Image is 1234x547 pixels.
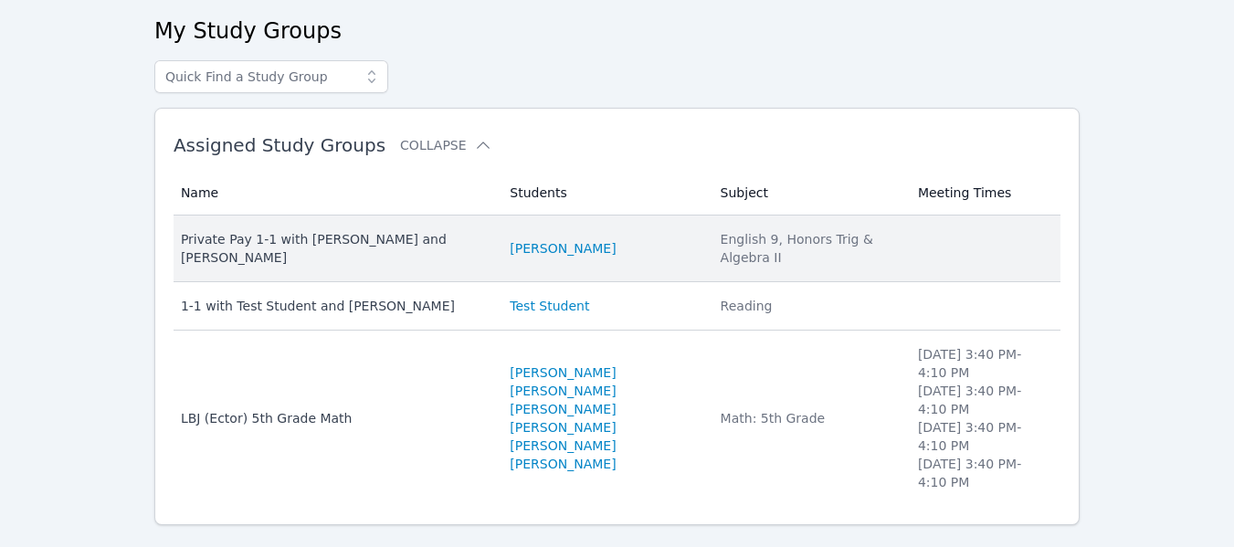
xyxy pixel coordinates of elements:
div: Reading [721,297,896,315]
button: Collapse [400,136,491,154]
div: LBJ (Ector) 5th Grade Math [181,409,488,427]
th: Name [174,171,499,216]
tr: 1-1 with Test Student and [PERSON_NAME]Test StudentReading [174,282,1060,331]
div: Private Pay 1-1 with [PERSON_NAME] and [PERSON_NAME] [181,230,488,267]
a: [PERSON_NAME] [510,455,616,473]
a: [PERSON_NAME] [510,418,616,437]
span: Assigned Study Groups [174,134,385,156]
a: [PERSON_NAME] [510,239,616,258]
input: Quick Find a Study Group [154,60,388,93]
li: [DATE] 3:40 PM - 4:10 PM [918,455,1049,491]
th: Subject [710,171,907,216]
th: Meeting Times [907,171,1060,216]
a: [PERSON_NAME] [510,363,616,382]
div: 1-1 with Test Student and [PERSON_NAME] [181,297,488,315]
div: Math: 5th Grade [721,409,896,427]
a: Test Student [510,297,589,315]
tr: Private Pay 1-1 with [PERSON_NAME] and [PERSON_NAME][PERSON_NAME]English 9, Honors Trig & Algebra II [174,216,1060,282]
li: [DATE] 3:40 PM - 4:10 PM [918,382,1049,418]
a: [PERSON_NAME] [PERSON_NAME] [510,382,698,418]
div: English 9, Honors Trig & Algebra II [721,230,896,267]
li: [DATE] 3:40 PM - 4:10 PM [918,345,1049,382]
li: [DATE] 3:40 PM - 4:10 PM [918,418,1049,455]
h2: My Study Groups [154,16,1080,46]
a: [PERSON_NAME] [510,437,616,455]
tr: LBJ (Ector) 5th Grade Math[PERSON_NAME][PERSON_NAME] [PERSON_NAME][PERSON_NAME][PERSON_NAME][PERS... [174,331,1060,506]
th: Students [499,171,709,216]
